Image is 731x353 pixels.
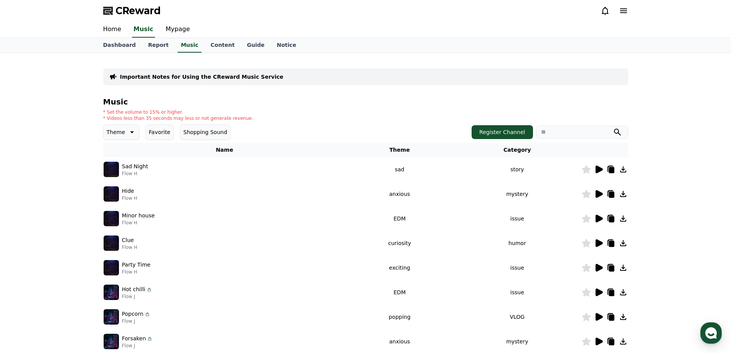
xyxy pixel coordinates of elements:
[97,22,127,38] a: Home
[346,305,454,329] td: popping
[122,318,150,324] p: Flow J
[453,255,581,280] td: issue
[122,310,144,318] p: Popcorn
[132,22,155,38] a: Music
[346,280,454,305] td: EDM
[104,186,119,202] img: music
[103,124,139,140] button: Theme
[122,343,153,349] p: Flow J
[103,98,628,106] h4: Music
[104,334,119,349] img: music
[122,269,151,275] p: Flow H
[51,244,99,263] a: Messages
[103,109,253,115] p: * Set the volume to 15% or higher.
[122,162,148,171] p: Sad Night
[145,124,174,140] button: Favorite
[122,212,155,220] p: Minor house
[142,38,175,53] a: Report
[346,255,454,280] td: exciting
[453,231,581,255] td: humor
[205,38,241,53] a: Content
[122,244,137,250] p: Flow H
[104,260,119,275] img: music
[453,157,581,182] td: story
[472,125,533,139] button: Register Channel
[116,5,161,17] span: CReward
[453,182,581,206] td: mystery
[346,231,454,255] td: curiosity
[122,187,134,195] p: Hide
[64,255,86,262] span: Messages
[346,206,454,231] td: EDM
[2,244,51,263] a: Home
[180,124,231,140] button: Shopping Sound
[178,38,201,53] a: Music
[346,143,454,157] th: Theme
[346,157,454,182] td: sad
[97,38,142,53] a: Dashboard
[122,261,151,269] p: Party Time
[104,211,119,226] img: music
[104,309,119,325] img: music
[104,235,119,251] img: music
[104,162,119,177] img: music
[104,285,119,300] img: music
[160,22,196,38] a: Mypage
[453,280,581,305] td: issue
[453,143,581,157] th: Category
[122,285,145,293] p: Hot chilli
[271,38,302,53] a: Notice
[346,182,454,206] td: anxious
[122,236,134,244] p: Clue
[99,244,147,263] a: Settings
[122,195,137,201] p: Flow H
[103,115,253,121] p: * Videos less than 35 seconds may less or not generate revenue.
[453,305,581,329] td: VLOG
[107,127,125,138] p: Theme
[120,73,284,81] a: Important Notes for Using the CReward Music Service
[20,255,33,261] span: Home
[122,335,146,343] p: Forsaken
[103,143,346,157] th: Name
[103,5,161,17] a: CReward
[114,255,132,261] span: Settings
[122,171,148,177] p: Flow H
[122,293,152,300] p: Flow J
[241,38,271,53] a: Guide
[122,220,155,226] p: Flow H
[453,206,581,231] td: issue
